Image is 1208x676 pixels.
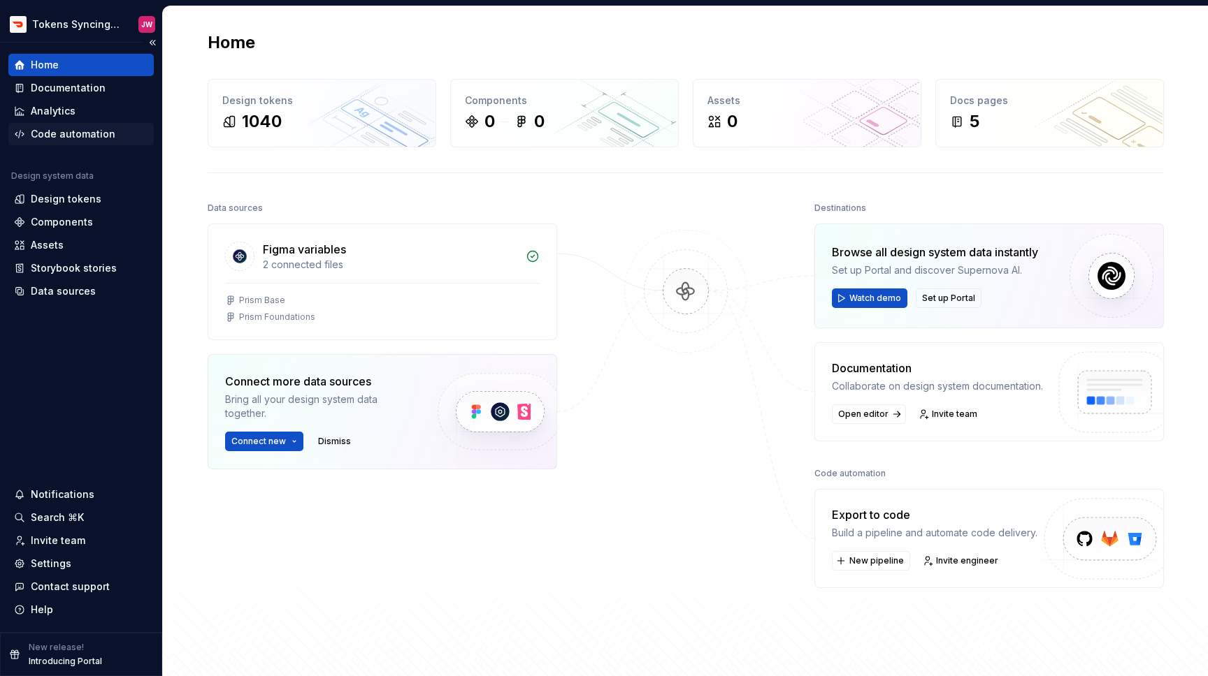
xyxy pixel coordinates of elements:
div: 5 [970,110,979,133]
div: Settings [31,557,71,571]
p: Introducing Portal [29,656,102,667]
button: Help [8,598,154,621]
div: Assets [707,94,907,108]
div: 0 [484,110,495,133]
div: Design system data [11,170,94,182]
button: Contact support [8,575,154,598]
div: 0 [727,110,738,133]
div: 1040 [242,110,282,133]
div: Home [31,58,59,72]
a: Open editor [832,404,906,424]
div: Export to code [832,506,1037,523]
span: Invite team [932,409,977,420]
button: Notifications [8,483,154,506]
a: Analytics [8,100,154,122]
div: Analytics [31,104,75,118]
div: Invite team [31,534,85,548]
div: Contact support [31,580,110,594]
div: Destinations [814,198,866,218]
a: Invite team [914,404,984,424]
div: 2 connected files [263,258,517,272]
div: Help [31,603,53,617]
span: Connect new [231,436,286,447]
span: Open editor [838,409,889,420]
a: Design tokens1040 [208,79,436,147]
div: Assets [31,238,64,252]
div: Tokens Syncing Test [32,17,122,31]
a: Docs pages5 [935,79,1164,147]
a: Home [8,54,154,76]
button: Dismiss [312,432,357,451]
div: Documentation [31,81,106,95]
div: Bring all your design system data together. [225,392,414,420]
div: Search ⌘K [31,510,84,524]
a: Invite engineer [919,551,1005,571]
div: Docs pages [950,94,1149,108]
div: Collaborate on design system documentation. [832,379,1043,393]
a: Documentation [8,77,154,99]
div: Set up Portal and discover Supernova AI. [832,263,1038,277]
p: New release! [29,642,84,653]
div: Connect more data sources [225,373,414,390]
div: Data sources [31,284,96,298]
a: Figma variables2 connected filesPrism BasePrism Foundations [208,223,557,340]
span: Watch demo [849,293,901,304]
div: Components [465,94,664,108]
button: Set up Portal [916,288,981,308]
a: Data sources [8,280,154,302]
a: Design tokens [8,188,154,210]
a: Components [8,211,154,233]
a: Settings [8,552,154,575]
div: Prism Foundations [239,311,315,323]
div: JW [141,19,152,30]
div: Prism Base [239,295,285,306]
a: Storybook stories [8,257,154,279]
button: Tokens Syncing TestJW [3,9,159,39]
div: Documentation [832,360,1043,376]
div: Design tokens [31,192,101,206]
a: Invite team [8,529,154,552]
span: New pipeline [849,555,904,566]
div: Design tokens [222,94,422,108]
button: Connect new [225,432,303,451]
span: Invite engineer [936,555,998,566]
img: bd52d190-91a7-4889-9e90-eccda45865b1.png [10,16,27,33]
span: Dismiss [318,436,351,447]
a: Components00 [450,79,679,147]
div: Notifications [31,487,94,501]
div: Storybook stories [31,261,117,275]
div: Build a pipeline and automate code delivery. [832,526,1037,540]
div: Data sources [208,198,263,218]
a: Assets0 [693,79,921,147]
div: Code automation [31,127,115,141]
div: Browse all design system data instantly [832,244,1038,260]
div: Figma variables [263,241,346,258]
button: New pipeline [832,551,910,571]
div: Components [31,215,93,229]
a: Assets [8,234,154,256]
h2: Home [208,31,255,54]
button: Watch demo [832,288,907,308]
button: Search ⌘K [8,506,154,529]
span: Set up Portal [922,293,975,304]
div: 0 [534,110,545,133]
a: Code automation [8,123,154,145]
div: Code automation [814,464,886,483]
button: Collapse sidebar [143,33,162,52]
